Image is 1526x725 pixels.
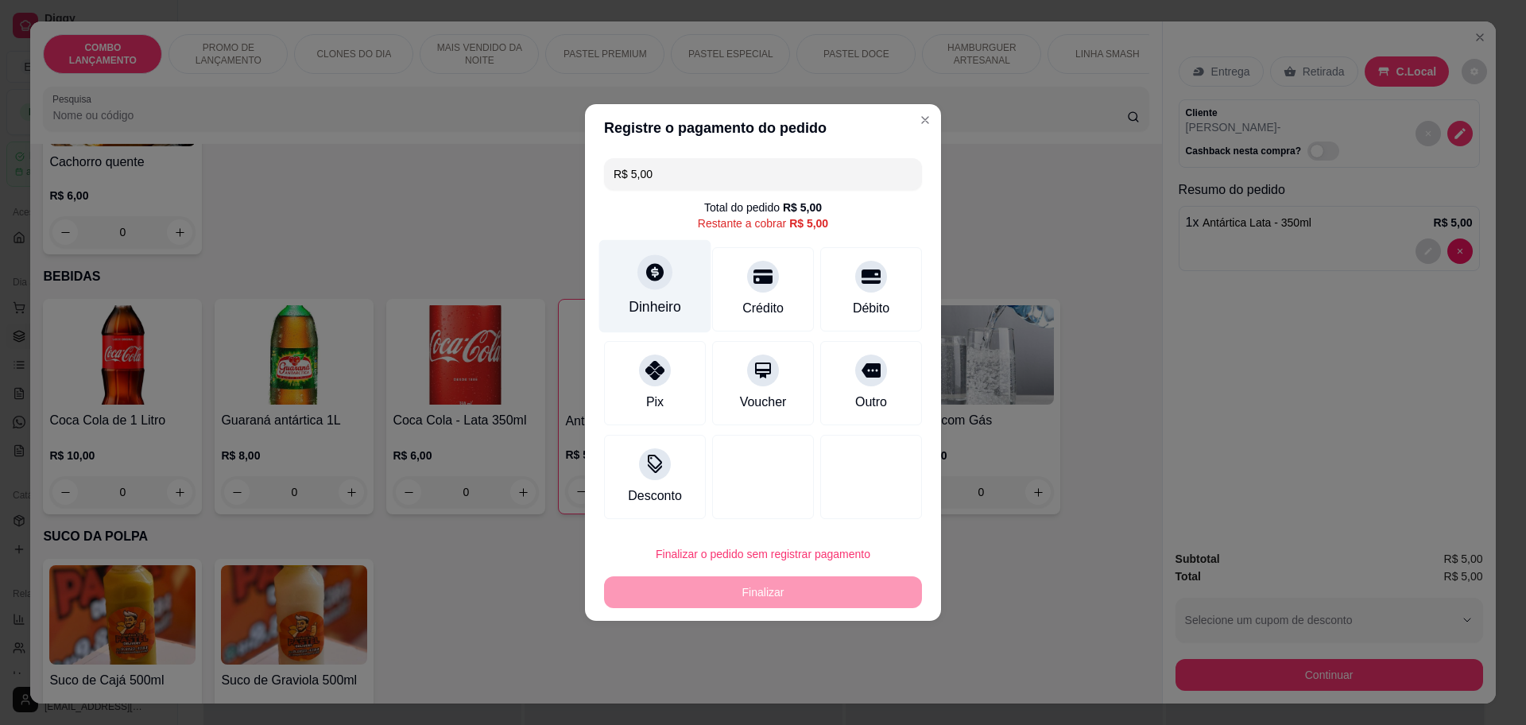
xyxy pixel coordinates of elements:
[628,487,682,506] div: Desconto
[740,393,787,412] div: Voucher
[704,200,822,215] div: Total do pedido
[585,104,941,152] header: Registre o pagamento do pedido
[853,299,889,318] div: Débito
[742,299,784,318] div: Crédito
[855,393,887,412] div: Outro
[912,107,938,133] button: Close
[614,158,912,190] input: Ex.: hambúrguer de cordeiro
[789,215,828,231] div: R$ 5,00
[646,393,664,412] div: Pix
[629,297,681,317] div: Dinheiro
[698,215,828,231] div: Restante a cobrar
[604,538,922,570] button: Finalizar o pedido sem registrar pagamento
[783,200,822,215] div: R$ 5,00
